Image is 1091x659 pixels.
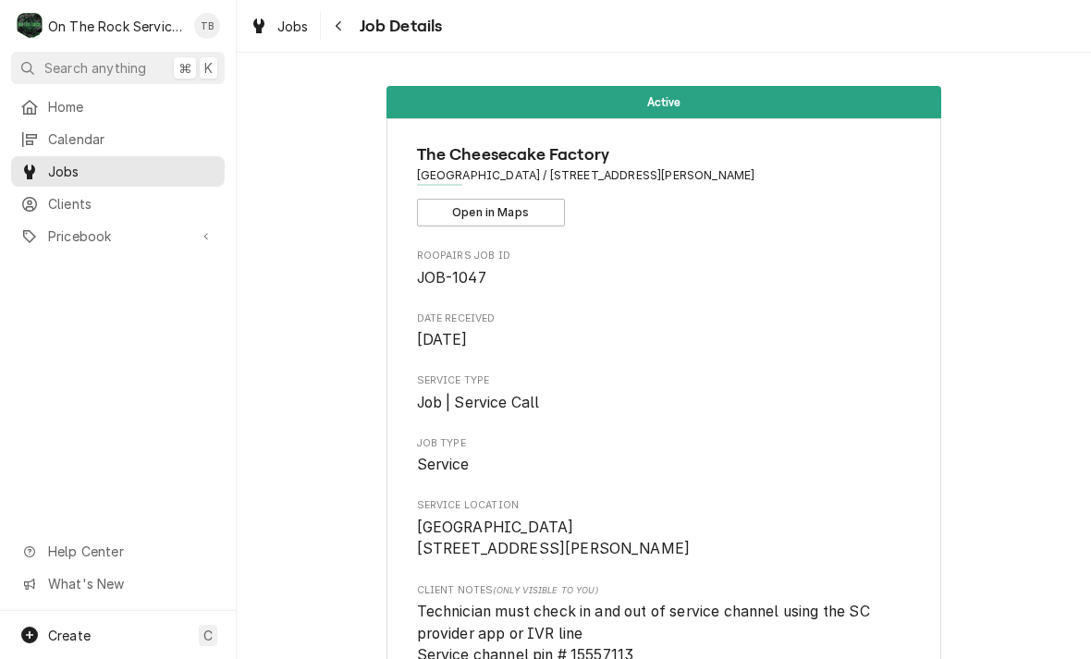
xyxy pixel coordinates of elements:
span: Address [417,167,912,184]
span: Jobs [48,162,215,181]
span: [DATE] [417,331,468,348]
a: Go to Help Center [11,536,225,567]
span: Jobs [277,17,309,36]
button: Navigate back [325,11,354,41]
span: Job Type [417,454,912,476]
span: Service Location [417,498,912,513]
a: Home [11,92,225,122]
div: Job Type [417,436,912,476]
div: Service Location [417,498,912,560]
span: Job Details [354,14,443,39]
span: Roopairs Job ID [417,249,912,263]
button: Search anything⌘K [11,52,225,84]
a: Go to Pricebook [11,221,225,251]
a: Calendar [11,124,225,154]
a: Clients [11,189,225,219]
div: Date Received [417,311,912,351]
span: K [204,58,213,78]
span: Pricebook [48,226,188,246]
span: Help Center [48,542,214,561]
div: Service Type [417,373,912,413]
span: What's New [48,574,214,593]
div: TB [194,13,220,39]
span: Clients [48,194,215,214]
span: Service Type [417,373,912,388]
span: Service Location [417,517,912,560]
span: ⌘ [178,58,191,78]
button: Open in Maps [417,199,565,226]
span: Client Notes [417,583,912,598]
span: Roopairs Job ID [417,267,912,289]
span: Job | Service Call [417,394,540,411]
a: Go to What's New [11,568,225,599]
span: JOB-1047 [417,269,486,287]
div: Todd Brady's Avatar [194,13,220,39]
div: On The Rock Services [48,17,184,36]
span: C [203,626,213,645]
span: [GEOGRAPHIC_DATA] [STREET_ADDRESS][PERSON_NAME] [417,519,691,558]
a: Jobs [242,11,316,42]
div: On The Rock Services's Avatar [17,13,43,39]
span: Calendar [48,129,215,149]
a: Jobs [11,156,225,187]
span: Home [48,97,215,116]
span: Date Received [417,329,912,351]
span: (Only Visible to You) [493,585,597,595]
span: Active [647,96,681,108]
div: Roopairs Job ID [417,249,912,288]
span: Service [417,456,470,473]
span: Search anything [44,58,146,78]
div: O [17,13,43,39]
span: Job Type [417,436,912,451]
span: Create [48,628,91,643]
span: Name [417,142,912,167]
span: Service Type [417,392,912,414]
span: Date Received [417,311,912,326]
div: Client Information [417,142,912,226]
div: Status [386,86,941,118]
